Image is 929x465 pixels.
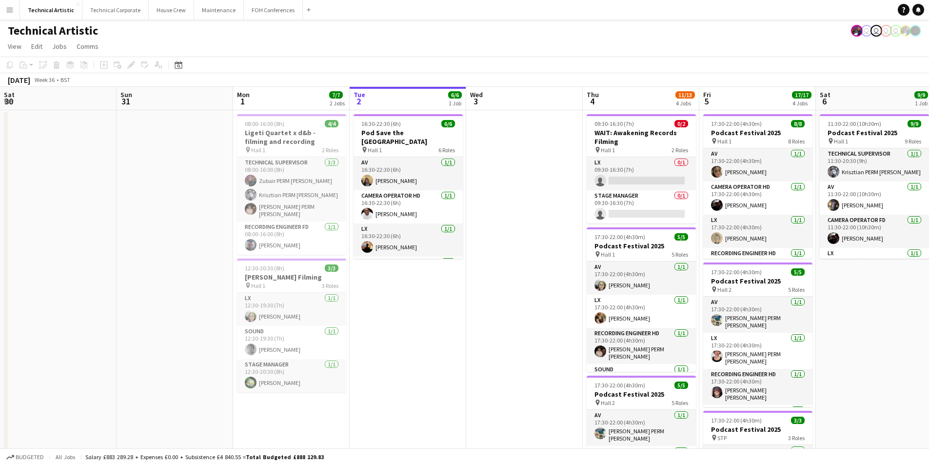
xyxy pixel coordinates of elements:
span: Hall 1 [834,138,848,145]
div: 2 Jobs [330,100,345,107]
button: FOH Conferences [244,0,303,20]
app-job-card: 12:30-20:30 (8h)3/3[PERSON_NAME] Filming Hall 13 RolesLX1/112:30-19:30 (7h)[PERSON_NAME]Sound1/11... [237,259,346,392]
a: Comms [73,40,102,53]
span: 12:30-20:30 (8h) [245,264,284,272]
div: 17:30-22:00 (4h30m)5/5Podcast Festival 2025 Hall 15 RolesAV1/117:30-22:00 (4h30m)[PERSON_NAME]LX1... [587,227,696,372]
span: 6/6 [441,120,455,127]
span: 3 Roles [322,282,338,289]
span: 3 Roles [788,434,805,442]
span: Comms [77,42,99,51]
span: 2 [352,96,365,107]
app-card-role: Technical Supervisor1/111:30-20:30 (9h)Krisztian PERM [PERSON_NAME] [820,148,929,182]
span: 17:30-22:00 (4h30m) [711,268,762,276]
app-card-role: LX0/109:30-16:30 (7h) [587,157,696,190]
div: [DATE] [8,75,30,85]
a: View [4,40,25,53]
button: Maintenance [194,0,244,20]
div: Salary £883 289.28 + Expenses £0.00 + Subsistence £4 840.55 = [85,453,324,461]
span: 5 [702,96,711,107]
span: 0/2 [674,120,688,127]
span: Hall 2 [601,399,615,406]
h3: Podcast Festival 2025 [703,277,812,285]
app-card-role: Recording Engineer FD1/108:00-16:00 (8h)[PERSON_NAME] [237,222,346,255]
button: Technical Corporate [82,0,149,20]
span: 8/8 [791,120,805,127]
span: 2 Roles [672,146,688,154]
button: Budgeted [5,452,45,463]
app-card-role: Recording Engineer HD1/117:30-22:00 (4h30m)[PERSON_NAME] PERM [PERSON_NAME] [587,328,696,364]
app-card-role: LX1/117:30-22:00 (4h30m)[PERSON_NAME] PERM [PERSON_NAME] [703,333,812,369]
span: Thu [587,90,599,99]
span: 17/17 [792,91,811,99]
app-card-role: AV1/116:30-22:30 (6h)[PERSON_NAME] [354,157,463,190]
span: 5 Roles [672,251,688,258]
span: Hall 1 [601,251,615,258]
span: STP [717,434,727,442]
span: 5 Roles [672,399,688,406]
app-job-card: 09:30-16:30 (7h)0/2WAIT: Awakening Records Filming Hall 12 RolesLX0/109:30-16:30 (7h) Stage Manag... [587,114,696,223]
app-job-card: 16:30-22:30 (6h)6/6Pod Save the [GEOGRAPHIC_DATA] Hall 16 RolesAV1/116:30-22:30 (6h)[PERSON_NAME]... [354,114,463,259]
app-card-role: AV1/117:30-22:00 (4h30m)[PERSON_NAME] [587,262,696,295]
span: Hall 1 [251,146,265,154]
span: Hall 1 [251,282,265,289]
span: Edit [31,42,42,51]
h1: Technical Artistic [8,23,98,38]
span: 16:30-22:30 (6h) [361,120,401,127]
span: Mon [237,90,250,99]
span: 6 Roles [438,146,455,154]
h3: Pod Save the [GEOGRAPHIC_DATA] [354,128,463,146]
app-card-role: LX1/112:30-19:30 (7h)[PERSON_NAME] [237,293,346,326]
span: 1 [236,96,250,107]
h3: Podcast Festival 2025 [703,425,812,434]
h3: Ligeti Quartet x d&b - filming and recording [237,128,346,146]
app-job-card: 17:30-22:00 (4h30m)5/5Podcast Festival 2025 Hall 25 RolesAV1/117:30-22:00 (4h30m)[PERSON_NAME] PE... [703,263,812,407]
span: 4 [585,96,599,107]
span: Hall 2 [717,286,731,293]
app-job-card: 11:30-22:00 (10h30m)9/9Podcast Festival 2025 Hall 19 RolesTechnical Supervisor1/111:30-20:30 (9h)... [820,114,929,259]
app-card-role: Camera Operator HD1/117:30-22:00 (4h30m)[PERSON_NAME] [703,182,812,215]
app-card-role: Stage Manager1/112:30-20:30 (8h)[PERSON_NAME] [237,359,346,392]
span: Fri [703,90,711,99]
h3: [PERSON_NAME] Filming [237,273,346,282]
span: 9/9 [914,91,928,99]
span: Week 36 [32,76,57,83]
app-card-role: Camera Operator HD1/116:30-22:30 (6h)[PERSON_NAME] [354,190,463,223]
app-card-role: Stage Manager0/109:30-16:30 (7h) [587,190,696,223]
span: Sat [4,90,15,99]
app-card-role: AV1/117:30-22:00 (4h30m)[PERSON_NAME] PERM [PERSON_NAME] [703,297,812,333]
span: 6 [818,96,830,107]
app-card-role: LX1/111:30-22:00 (10h30m) [820,248,929,281]
app-card-role: LX1/117:30-22:00 (4h30m)[PERSON_NAME] [587,295,696,328]
span: All jobs [54,453,77,461]
app-card-role: AV1/117:30-22:00 (4h30m)[PERSON_NAME] [703,148,812,182]
span: Sun [120,90,132,99]
span: 3/3 [325,264,338,272]
span: Hall 1 [601,146,615,154]
span: 17:30-22:00 (4h30m) [594,233,645,241]
app-user-avatar: Liveforce Admin [880,25,892,37]
app-user-avatar: Zubair PERM Dhalla [851,25,863,37]
span: 7/7 [329,91,343,99]
app-card-role: AV1/111:30-22:00 (10h30m)[PERSON_NAME] [820,182,929,215]
app-user-avatar: Zubair PERM Dhalla [900,25,911,37]
span: 2 Roles [322,146,338,154]
app-card-role: Technical Supervisor3/308:00-16:00 (8h)Zubair PERM [PERSON_NAME]Krisztian PERM [PERSON_NAME][PERS... [237,157,346,222]
span: 5/5 [674,382,688,389]
span: Tue [354,90,365,99]
span: 3/3 [791,417,805,424]
app-user-avatar: Liveforce Admin [870,25,882,37]
span: Wed [470,90,483,99]
div: 4 Jobs [676,100,694,107]
a: Jobs [48,40,71,53]
span: 3 [469,96,483,107]
app-job-card: 08:00-16:00 (8h)4/4Ligeti Quartet x d&b - filming and recording Hall 12 RolesTechnical Supervisor... [237,114,346,255]
div: BST [60,76,70,83]
span: 8 Roles [788,138,805,145]
a: Edit [27,40,46,53]
span: 17:30-22:00 (4h30m) [711,120,762,127]
span: 17:30-22:00 (4h30m) [711,417,762,424]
